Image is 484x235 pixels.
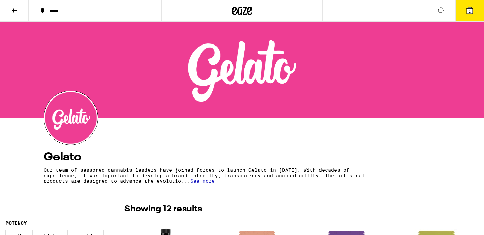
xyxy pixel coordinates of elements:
h4: Gelato [44,152,440,163]
legend: Potency [5,220,27,226]
button: 1 [455,0,484,21]
p: Showing 12 results [124,203,202,215]
p: Our team of seasoned cannabis leaders have joined forces to launch Gelato in [DATE]. With decades... [44,167,381,184]
span: 1 [469,9,471,13]
img: Gelato logo [44,91,98,145]
span: See more [190,178,215,184]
